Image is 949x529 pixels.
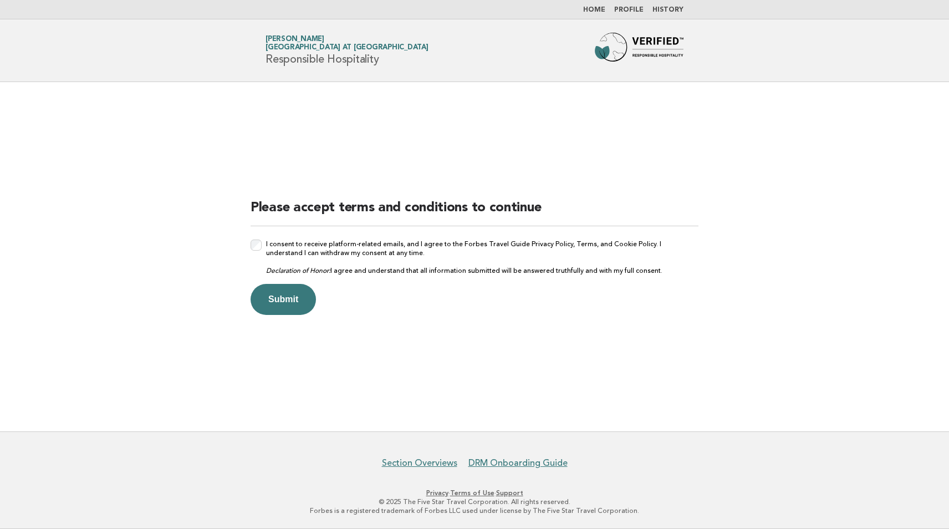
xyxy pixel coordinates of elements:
[266,240,698,275] label: I consent to receive platform-related emails, and I agree to the Forbes Travel Guide Privacy Poli...
[652,7,683,13] a: History
[251,199,698,226] h2: Please accept terms and conditions to continue
[595,33,683,68] img: Forbes Travel Guide
[251,284,316,315] button: Submit
[382,457,457,469] a: Section Overviews
[135,506,814,515] p: Forbes is a registered trademark of Forbes LLC used under license by The Five Star Travel Corpora...
[496,489,523,497] a: Support
[583,7,605,13] a: Home
[614,7,644,13] a: Profile
[426,489,448,497] a: Privacy
[266,36,428,65] h1: Responsible Hospitality
[266,267,330,274] em: Declaration of Honor:
[266,44,428,52] span: [GEOGRAPHIC_DATA] at [GEOGRAPHIC_DATA]
[135,489,814,497] p: · ·
[266,35,428,51] a: [PERSON_NAME][GEOGRAPHIC_DATA] at [GEOGRAPHIC_DATA]
[135,497,814,506] p: © 2025 The Five Star Travel Corporation. All rights reserved.
[450,489,494,497] a: Terms of Use
[468,457,568,469] a: DRM Onboarding Guide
